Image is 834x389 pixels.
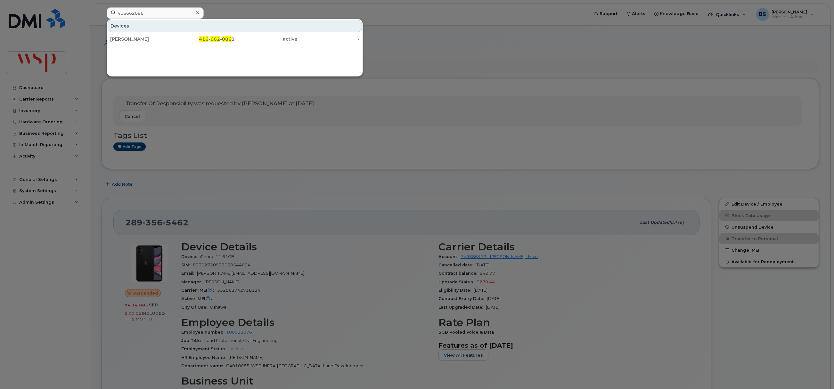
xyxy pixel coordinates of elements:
[297,36,360,42] div: -
[173,36,235,42] div: - - 1
[110,36,173,42] div: [PERSON_NAME]
[108,33,362,45] a: [PERSON_NAME]416-662-0861active-
[235,36,297,42] div: active
[199,36,208,42] span: 416
[210,36,220,42] span: 662
[108,20,362,32] div: Devices
[222,36,232,42] span: 086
